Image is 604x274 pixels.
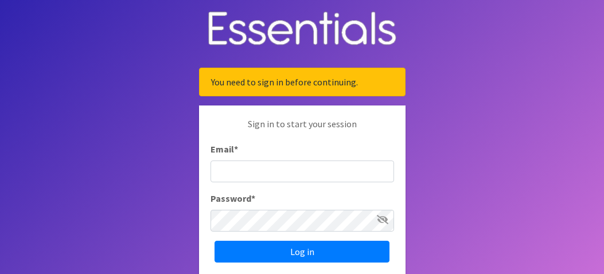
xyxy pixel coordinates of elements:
[234,143,238,155] abbr: required
[251,193,255,204] abbr: required
[211,117,394,142] p: Sign in to start your session
[215,241,389,263] input: Log in
[199,68,406,96] div: You need to sign in before continuing.
[211,142,238,156] label: Email
[211,191,255,205] label: Password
